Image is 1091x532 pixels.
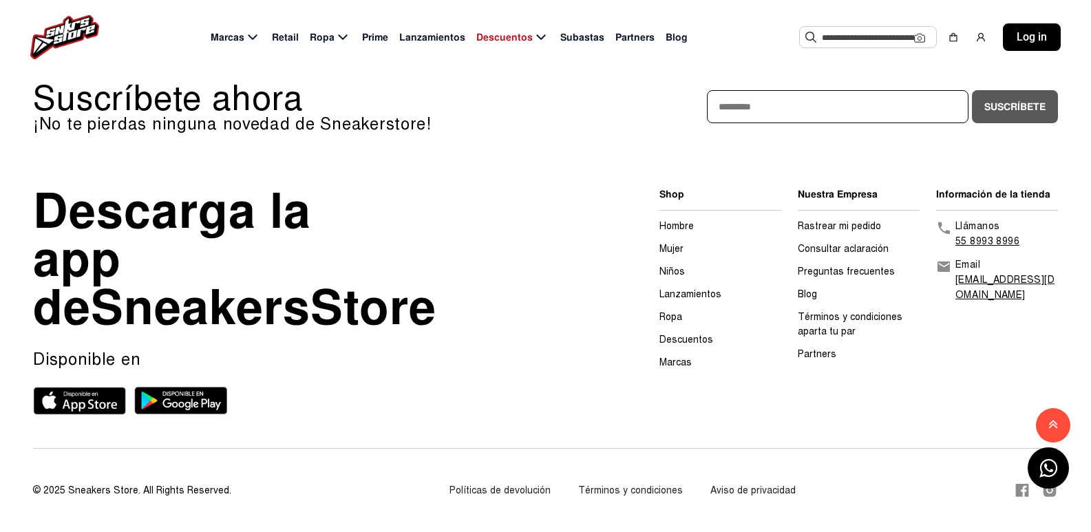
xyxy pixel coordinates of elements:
[936,187,1058,202] li: Información de la tienda
[798,220,881,232] a: Rastrear mi pedido
[955,273,1058,303] p: [EMAIL_ADDRESS][DOMAIN_NAME]
[914,32,925,43] img: Cámara
[211,30,244,45] span: Marcas
[30,15,99,59] img: logo
[91,277,310,339] span: Sneakers
[310,30,335,45] span: Ropa
[362,30,388,45] span: Prime
[955,219,1019,234] p: Llámanos
[33,81,546,116] p: Suscríbete ahora
[33,116,546,132] p: ¡No te pierdas ninguna novedad de Sneakerstore!
[33,387,126,415] img: App store sneakerstore
[798,266,895,277] a: Preguntas frecuentes
[975,32,986,43] img: user
[798,348,836,360] a: Partners
[948,32,959,43] img: shopping
[955,257,1058,273] p: Email
[659,266,685,277] a: Niños
[659,311,682,323] a: Ropa
[476,30,533,45] span: Descuentos
[798,311,902,337] a: Términos y condiciones aparta tu par
[659,220,694,232] a: Hombre
[659,288,721,300] a: Lanzamientos
[449,485,551,496] a: Políticas de devolución
[936,257,1058,303] a: Email[EMAIL_ADDRESS][DOMAIN_NAME]
[972,90,1058,123] button: Suscríbete
[805,32,816,43] img: Buscar
[798,288,817,300] a: Blog
[936,219,1058,249] a: Llámanos55 8993 8996
[710,485,796,496] a: Aviso de privacidad
[659,187,781,202] li: Shop
[659,334,713,345] a: Descuentos
[399,30,465,45] span: Lanzamientos
[134,387,227,414] img: Play store sneakerstore
[798,243,889,255] a: Consultar aclaración
[659,357,692,368] a: Marcas
[33,483,231,498] div: © 2025 Sneakers Store. All Rights Reserved.
[615,30,655,45] span: Partners
[955,235,1019,247] a: 55 8993 8996
[33,348,436,370] p: Disponible en
[659,243,684,255] a: Mujer
[33,187,343,332] div: Descarga la app de Store
[798,187,920,202] li: Nuestra Empresa
[578,485,683,496] a: Términos y condiciones
[272,30,299,45] span: Retail
[560,30,604,45] span: Subastas
[666,30,688,45] span: Blog
[1017,29,1047,45] span: Log in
